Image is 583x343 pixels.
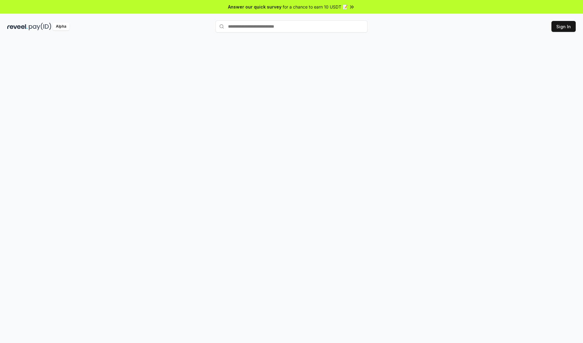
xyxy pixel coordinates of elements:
span: for a chance to earn 10 USDT 📝 [283,4,348,10]
span: Answer our quick survey [228,4,281,10]
img: reveel_dark [7,23,28,30]
img: pay_id [29,23,51,30]
div: Alpha [53,23,70,30]
button: Sign In [551,21,576,32]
